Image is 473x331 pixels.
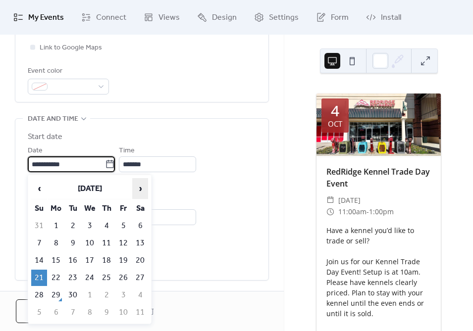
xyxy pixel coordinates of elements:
[82,200,98,217] th: We
[31,200,47,217] th: Su
[82,287,98,303] td: 1
[99,270,114,286] td: 25
[115,235,131,251] td: 12
[132,270,148,286] td: 27
[65,270,81,286] td: 23
[99,304,114,321] td: 9
[28,12,64,24] span: My Events
[48,178,131,199] th: [DATE]
[132,200,148,217] th: Sa
[326,194,334,206] div: ​
[65,304,81,321] td: 7
[28,65,107,77] div: Event color
[32,179,47,198] span: ‹
[115,304,131,321] td: 10
[99,287,114,303] td: 2
[48,270,64,286] td: 22
[28,131,62,143] div: Start date
[359,4,409,31] a: Install
[65,252,81,269] td: 16
[269,12,299,24] span: Settings
[338,194,361,206] span: [DATE]
[99,235,114,251] td: 11
[48,287,64,303] td: 29
[212,12,237,24] span: Design
[99,252,114,269] td: 18
[31,235,47,251] td: 7
[31,218,47,234] td: 31
[133,179,148,198] span: ›
[74,4,134,31] a: Connect
[65,218,81,234] td: 2
[331,12,349,24] span: Form
[96,12,126,24] span: Connect
[328,120,342,128] div: Oct
[132,218,148,234] td: 6
[6,4,71,31] a: My Events
[48,304,64,321] td: 6
[158,12,180,24] span: Views
[28,113,78,125] span: Date and time
[115,200,131,217] th: Fr
[316,166,441,189] div: RedRidge Kennel Trade Day Event
[115,287,131,303] td: 3
[132,252,148,269] td: 20
[367,206,369,218] span: -
[31,304,47,321] td: 5
[82,270,98,286] td: 24
[132,304,148,321] td: 11
[65,287,81,303] td: 30
[381,12,401,24] span: Install
[99,218,114,234] td: 4
[40,42,102,54] span: Link to Google Maps
[115,218,131,234] td: 5
[115,270,131,286] td: 26
[82,252,98,269] td: 17
[48,200,64,217] th: Mo
[82,304,98,321] td: 8
[309,4,356,31] a: Form
[28,145,43,157] span: Date
[369,206,394,218] span: 1:00pm
[132,287,148,303] td: 4
[326,206,334,218] div: ​
[82,218,98,234] td: 3
[247,4,306,31] a: Settings
[338,206,367,218] span: 11:00am
[82,235,98,251] td: 10
[132,235,148,251] td: 13
[65,200,81,217] th: Tu
[31,270,47,286] td: 21
[119,145,135,157] span: Time
[31,252,47,269] td: 14
[31,287,47,303] td: 28
[48,235,64,251] td: 8
[115,252,131,269] td: 19
[99,200,114,217] th: Th
[48,218,64,234] td: 1
[65,235,81,251] td: 9
[16,299,81,323] button: Cancel
[136,4,187,31] a: Views
[190,4,244,31] a: Design
[48,252,64,269] td: 15
[331,103,339,118] div: 4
